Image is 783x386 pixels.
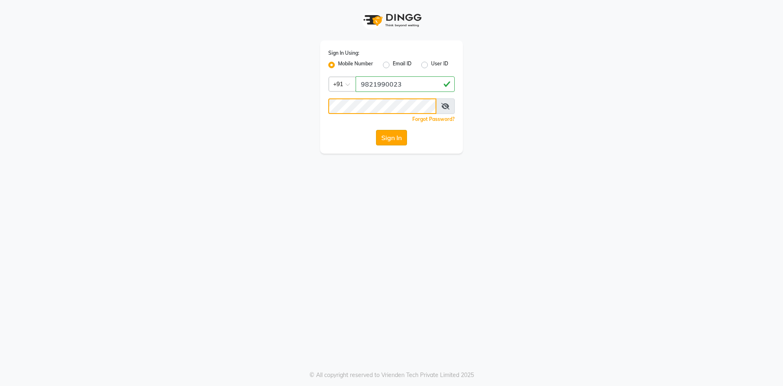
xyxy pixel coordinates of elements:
label: Email ID [393,60,411,70]
label: User ID [431,60,448,70]
a: Forgot Password? [412,116,455,122]
label: Sign In Using: [328,49,359,57]
label: Mobile Number [338,60,373,70]
input: Username [328,98,436,114]
input: Username [356,76,455,92]
img: logo1.svg [359,8,424,32]
button: Sign In [376,130,407,145]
